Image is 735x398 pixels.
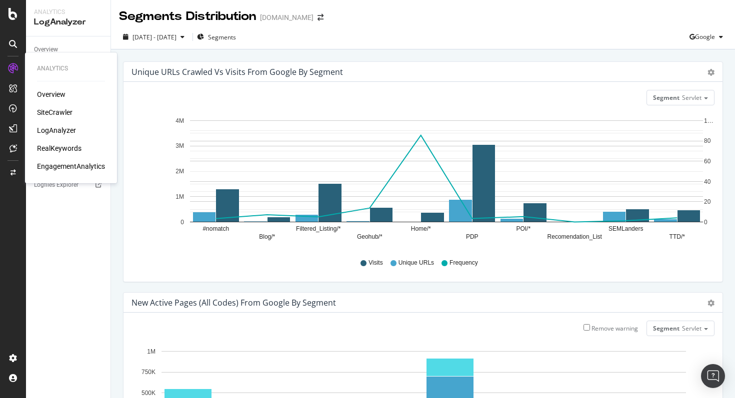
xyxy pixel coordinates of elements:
[583,324,590,331] input: Remove warning
[704,178,711,185] text: 40
[704,138,711,145] text: 80
[180,219,184,226] text: 0
[34,44,58,55] div: Overview
[608,226,643,233] text: SEMLanders
[197,29,236,45] button: Segments
[583,324,638,333] label: Remove warning
[37,107,72,117] a: SiteCrawler
[34,180,103,190] a: Logfiles Explorer
[547,234,602,241] text: Recomendation_List
[175,143,184,150] text: 3M
[131,67,343,77] div: Unique URLs Crawled vs Visits from google by Segment
[707,300,714,307] div: gear
[119,8,256,25] div: Segments Distribution
[175,168,184,175] text: 2M
[368,259,382,267] span: Visits
[689,29,727,45] button: Google
[398,259,434,267] span: Unique URLs
[37,143,81,153] a: RealKeywords
[37,161,105,171] a: EngagementAnalytics
[701,364,725,388] div: Open Intercom Messenger
[259,234,275,241] text: Blog/*
[704,199,711,206] text: 20
[208,33,236,41] span: Segments
[119,29,188,45] button: [DATE] - [DATE]
[34,16,102,28] div: LogAnalyzer
[175,193,184,200] text: 1M
[669,234,685,241] text: TTD/*
[411,226,431,233] text: Home/*
[37,125,76,135] a: LogAnalyzer
[296,226,341,233] text: Filtered_Listing/*
[704,158,711,165] text: 60
[317,14,323,21] div: arrow-right-arrow-left
[516,226,530,233] text: POI/*
[704,117,713,124] text: 1…
[260,12,313,22] div: [DOMAIN_NAME]
[175,117,184,124] text: 4M
[141,390,155,397] text: 500K
[704,219,707,226] text: 0
[466,234,478,241] text: PDP
[132,33,176,41] span: [DATE] - [DATE]
[695,32,715,41] span: Google
[707,69,714,76] div: gear
[202,226,229,233] text: #nomatch
[37,89,65,99] a: Overview
[653,324,679,333] span: Segment
[37,64,105,73] div: Analytics
[34,44,103,55] a: Overview
[131,113,714,249] svg: A chart.
[141,369,155,376] text: 750K
[34,180,78,190] div: Logfiles Explorer
[34,8,102,16] div: Analytics
[449,259,478,267] span: Frequency
[131,298,336,308] div: New Active Pages (all codes) from google by Segment
[147,348,155,355] text: 1M
[682,324,701,333] span: Servlet
[653,93,679,102] span: Segment
[682,93,701,102] span: Servlet
[357,234,382,241] text: Geohub/*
